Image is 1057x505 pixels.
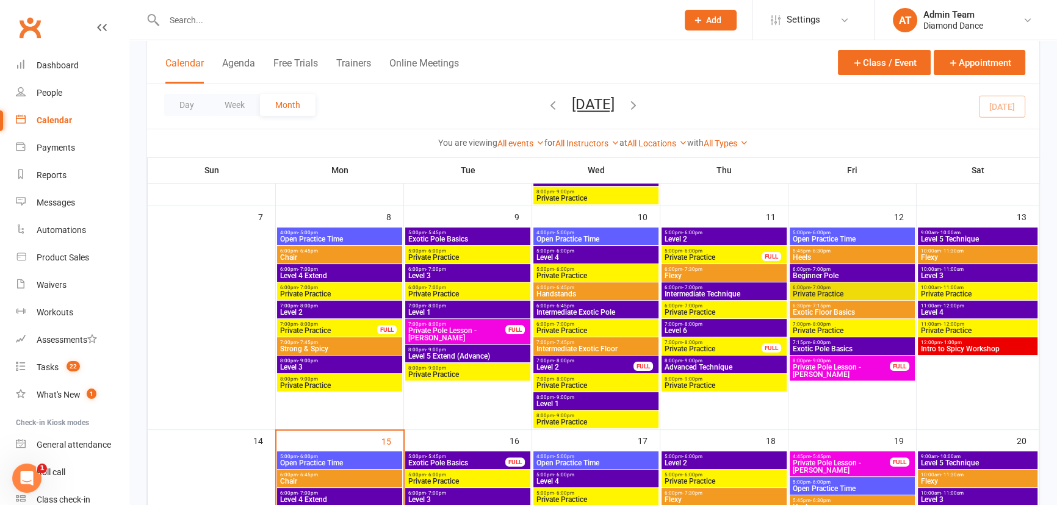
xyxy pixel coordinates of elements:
span: Exotic Floor Basics [792,309,912,316]
div: Calendar [37,115,72,125]
div: Roll call [37,467,65,477]
span: 6:00pm [280,267,400,272]
span: 5:00pm [408,454,506,459]
span: - 9:00pm [554,413,574,418]
span: 5:00pm [536,267,656,272]
span: - 5:45pm [426,230,446,235]
span: - 10:00am [938,230,961,235]
span: - 6:00pm [554,248,574,254]
div: Assessments [37,335,97,345]
span: - 1:00pm [942,340,962,345]
span: - 7:00pm [682,303,702,309]
span: - 7:00pm [298,285,318,290]
span: Private Practice [664,345,762,353]
span: Private Practice [792,327,912,334]
span: 6:00pm [280,285,400,290]
span: 5:00pm [536,472,656,478]
a: Product Sales [16,244,129,271]
span: - 7:45pm [554,340,574,345]
span: Flexy [664,272,784,279]
span: Private Practice [536,418,656,426]
span: Exotic Pole Basics [792,345,912,353]
span: Open Practice Time [536,235,656,243]
span: 5:00pm [408,248,528,254]
span: 6:00pm [536,285,656,290]
span: Private Practice [920,327,1035,334]
span: Level 3 [408,496,528,503]
span: - 8:00pm [554,376,574,382]
div: Waivers [37,280,67,290]
th: Fri [788,157,917,183]
span: Add [706,15,721,25]
span: 6:00pm [280,490,400,496]
span: Level 2 [664,235,784,243]
span: - 9:00pm [426,365,446,371]
span: 11:00am [920,321,1035,327]
span: - 10:00am [938,454,961,459]
span: Private Practice [536,327,656,334]
span: Private Practice [664,478,784,485]
span: - 5:45pm [810,454,831,459]
span: 10:00am [920,490,1035,496]
span: Private Practice [536,496,656,503]
a: Reports [16,162,129,189]
span: 6:00pm [536,321,656,327]
button: Class / Event [838,50,931,75]
button: Day [164,94,209,116]
span: Intro to Spicy Workshop [920,345,1035,353]
span: - 7:00pm [298,490,318,496]
span: Flexy [920,254,1035,261]
span: - 8:00pm [810,321,831,327]
span: - 9:00pm [554,395,574,400]
span: 7:00pm [664,321,784,327]
span: - 8:00pm [298,321,318,327]
a: Roll call [16,459,129,486]
button: Agenda [222,57,255,84]
span: Private Practice [792,290,912,298]
div: AT [893,8,917,32]
div: 13 [1017,206,1039,226]
span: Private Practice [536,382,656,389]
span: 6:00pm [536,303,656,309]
span: - 6:45pm [298,472,318,478]
div: 19 [894,430,916,450]
span: 4:00pm [536,230,656,235]
span: 10:00am [920,285,1035,290]
span: - 6:00pm [682,454,702,459]
span: 7:00pm [280,340,400,345]
button: Month [260,94,316,116]
div: FULL [762,343,781,353]
span: 8:00pm [280,376,400,382]
span: 5:00pm [664,472,784,478]
th: Tue [404,157,532,183]
span: - 11:00am [941,490,964,496]
span: Level 3 [280,364,400,371]
span: Open Practice Time [280,235,400,243]
div: 14 [253,430,275,450]
span: - 9:00pm [682,376,702,382]
span: 7:00pm [536,358,634,364]
a: Workouts [16,299,129,326]
span: Open Practice Time [280,459,400,467]
span: Level 3 [920,272,1035,279]
span: 4:00pm [280,230,400,235]
span: 8:00pm [536,413,656,418]
div: People [37,88,62,98]
span: 1 [87,389,96,399]
span: 4:00pm [536,454,656,459]
span: 6:00pm [664,303,784,309]
div: FULL [377,325,397,334]
span: 8:00pm [792,358,890,364]
span: Flexy [920,478,1035,485]
span: Private Practice [408,478,528,485]
span: 8:00pm [280,358,400,364]
div: 11 [766,206,788,226]
div: FULL [505,457,525,467]
span: Chair [280,254,400,261]
span: Handstands [536,290,656,298]
a: What's New1 [16,381,129,409]
span: Level 4 [536,254,656,261]
span: 8:00pm [536,189,656,195]
span: - 9:00pm [298,376,318,382]
div: 12 [894,206,916,226]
